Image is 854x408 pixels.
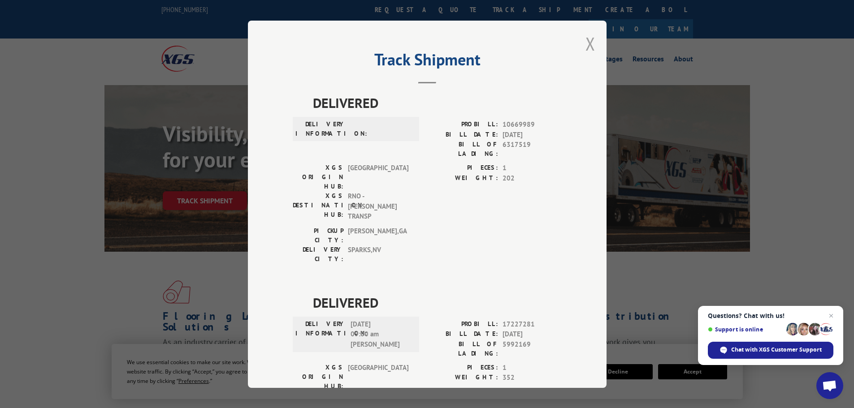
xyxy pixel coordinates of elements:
label: DELIVERY CITY: [293,245,343,263]
span: [PERSON_NAME] , GA [348,226,408,245]
span: Chat with XGS Customer Support [731,346,822,354]
label: WEIGHT: [427,373,498,383]
span: 10669989 [503,120,562,130]
span: DELIVERED [313,292,562,312]
span: 6317519 [503,140,562,159]
label: PROBILL: [427,120,498,130]
label: PIECES: [427,163,498,173]
label: DELIVERY INFORMATION: [295,120,346,138]
span: RNO - [PERSON_NAME] TRANSP [348,191,408,222]
span: SPARKS , NV [348,245,408,263]
label: XGS DESTINATION HUB: [293,191,343,222]
span: Questions? Chat with us! [708,312,833,319]
label: BILL DATE: [427,329,498,339]
label: PICKUP CITY: [293,226,343,245]
label: PROBILL: [427,319,498,329]
span: 352 [503,373,562,383]
span: 1 [503,163,562,173]
span: [GEOGRAPHIC_DATA] [348,362,408,391]
label: DELIVERY INFORMATION: [295,319,346,349]
label: PIECES: [427,362,498,373]
span: [DATE] [503,129,562,140]
span: 5992169 [503,339,562,358]
span: Chat with XGS Customer Support [708,342,833,359]
button: Close modal [585,32,595,56]
span: 202 [503,173,562,183]
span: DELIVERED [313,93,562,113]
label: BILL DATE: [427,129,498,140]
span: 1 [503,362,562,373]
span: [GEOGRAPHIC_DATA] [348,163,408,191]
label: XGS ORIGIN HUB: [293,163,343,191]
span: [DATE] [503,329,562,339]
a: Open chat [816,372,843,399]
label: BILL OF LADING: [427,140,498,159]
span: [DATE] 09:00 am [PERSON_NAME] [351,319,411,349]
span: 17227281 [503,319,562,329]
label: WEIGHT: [427,173,498,183]
h2: Track Shipment [293,53,562,70]
label: BILL OF LADING: [427,339,498,358]
label: XGS ORIGIN HUB: [293,362,343,391]
span: Support is online [708,326,783,333]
